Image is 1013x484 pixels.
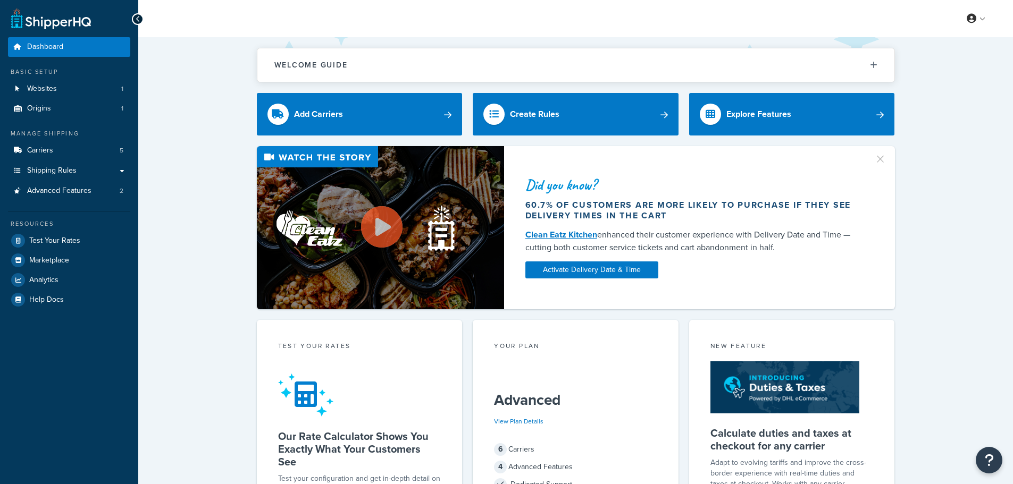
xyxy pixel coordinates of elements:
div: New Feature [710,341,874,353]
div: 60.7% of customers are more likely to purchase if they see delivery times in the cart [525,200,861,221]
a: View Plan Details [494,417,543,426]
span: Origins [27,104,51,113]
span: Help Docs [29,295,64,304]
span: Marketplace [29,256,69,265]
div: enhanced their customer experience with Delivery Date and Time — cutting both customer service ti... [525,228,861,254]
div: Add Carriers [294,107,343,122]
a: Carriers5 [8,141,130,160]
li: Websites [8,79,130,99]
a: Explore Features [689,93,895,135]
div: Advanced Features [494,460,657,474]
span: Test Your Rates [29,236,80,245]
a: Websites1 [8,79,130,99]
div: Explore Features [726,107,791,122]
button: Open Resource Center [976,447,1002,473]
div: Resources [8,219,130,228]
span: 1 [121,84,123,94]
a: Activate Delivery Date & Time [525,261,658,278]
a: Advanced Features2 [8,181,130,201]
h2: Welcome Guide [274,61,348,69]
span: 4 [494,461,507,473]
div: Manage Shipping [8,129,130,138]
span: Advanced Features [27,186,91,196]
span: Shipping Rules [27,166,77,175]
a: Shipping Rules [8,161,130,181]
li: Origins [8,99,130,118]
a: Test Your Rates [8,231,130,250]
a: Origins1 [8,99,130,118]
span: Websites [27,84,57,94]
div: Basic Setup [8,67,130,77]
h5: Our Rate Calculator Shows You Exactly What Your Customers See [278,430,441,468]
span: 2 [120,186,123,196]
span: Analytics [29,276,58,285]
div: Your Plan [494,341,657,353]
a: Dashboard [8,37,130,57]
a: Create Rules [473,93,679,135]
a: Analytics [8,270,130,290]
img: Video thumbnail [257,146,504,309]
h5: Advanced [494,392,657,409]
div: Create Rules [510,107,559,122]
span: Dashboard [27,43,63,52]
li: Carriers [8,141,130,160]
span: 6 [494,443,507,456]
span: 5 [120,146,123,155]
div: Carriers [494,442,657,457]
div: Test your rates [278,341,441,353]
li: Advanced Features [8,181,130,201]
span: Carriers [27,146,53,155]
a: Marketplace [8,251,130,270]
a: Add Carriers [257,93,463,135]
a: Help Docs [8,290,130,309]
button: Welcome Guide [257,48,894,82]
span: 1 [121,104,123,113]
div: Did you know? [525,177,861,192]
h5: Calculate duties and taxes at checkout for any carrier [710,427,874,452]
a: Clean Eatz Kitchen [525,228,597,241]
